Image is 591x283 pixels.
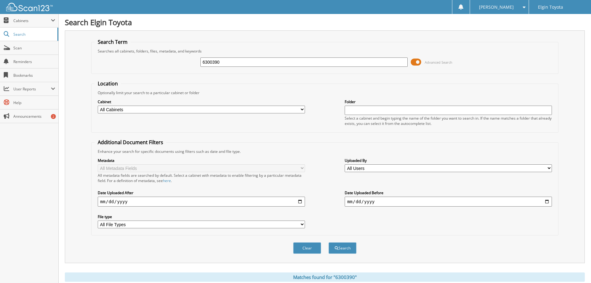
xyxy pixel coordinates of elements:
[95,39,131,45] legend: Search Term
[345,99,552,104] label: Folder
[13,73,55,78] span: Bookmarks
[538,5,563,9] span: Elgin Toyota
[13,100,55,105] span: Help
[51,114,56,119] div: 2
[13,59,55,64] span: Reminders
[345,197,552,207] input: end
[345,116,552,126] div: Select a cabinet and begin typing the name of the folder you want to search in. If the name match...
[425,60,452,65] span: Advanced Search
[13,45,55,51] span: Scan
[65,17,585,27] h1: Search Elgin Toyota
[13,114,55,119] span: Announcements
[345,158,552,163] label: Uploaded By
[98,214,305,219] label: File type
[95,80,121,87] legend: Location
[95,139,166,146] legend: Additional Document Filters
[98,190,305,195] label: Date Uploaded After
[6,3,53,11] img: scan123-logo-white.svg
[345,190,552,195] label: Date Uploaded Before
[98,99,305,104] label: Cabinet
[65,272,585,282] div: Matches found for "6300390"
[13,18,51,23] span: Cabinets
[329,242,356,254] button: Search
[98,158,305,163] label: Metadata
[293,242,321,254] button: Clear
[13,86,51,92] span: User Reports
[98,173,305,183] div: All metadata fields are searched by default. Select a cabinet with metadata to enable filtering b...
[95,149,555,154] div: Enhance your search for specific documents using filters such as date and file type.
[479,5,514,9] span: [PERSON_NAME]
[95,48,555,54] div: Searches all cabinets, folders, files, metadata, and keywords
[13,32,54,37] span: Search
[163,178,171,183] a: here
[98,197,305,207] input: start
[95,90,555,95] div: Optionally limit your search to a particular cabinet or folder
